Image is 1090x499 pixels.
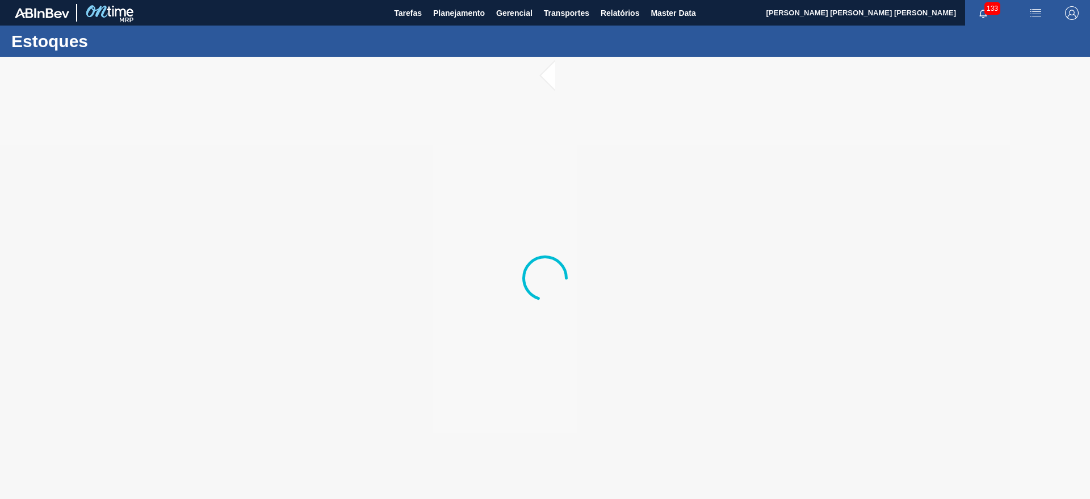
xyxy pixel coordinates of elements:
span: Master Data [651,6,695,20]
span: Gerencial [496,6,533,20]
img: userActions [1029,6,1042,20]
button: Notificações [965,5,1001,21]
img: Logout [1065,6,1079,20]
span: Transportes [544,6,589,20]
h1: Estoques [11,35,213,48]
span: Planejamento [433,6,485,20]
span: 133 [984,2,1000,15]
img: TNhmsLtSVTkK8tSr43FrP2fwEKptu5GPRR3wAAAABJRU5ErkJggg== [15,8,69,18]
span: Relatórios [601,6,639,20]
span: Tarefas [394,6,422,20]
